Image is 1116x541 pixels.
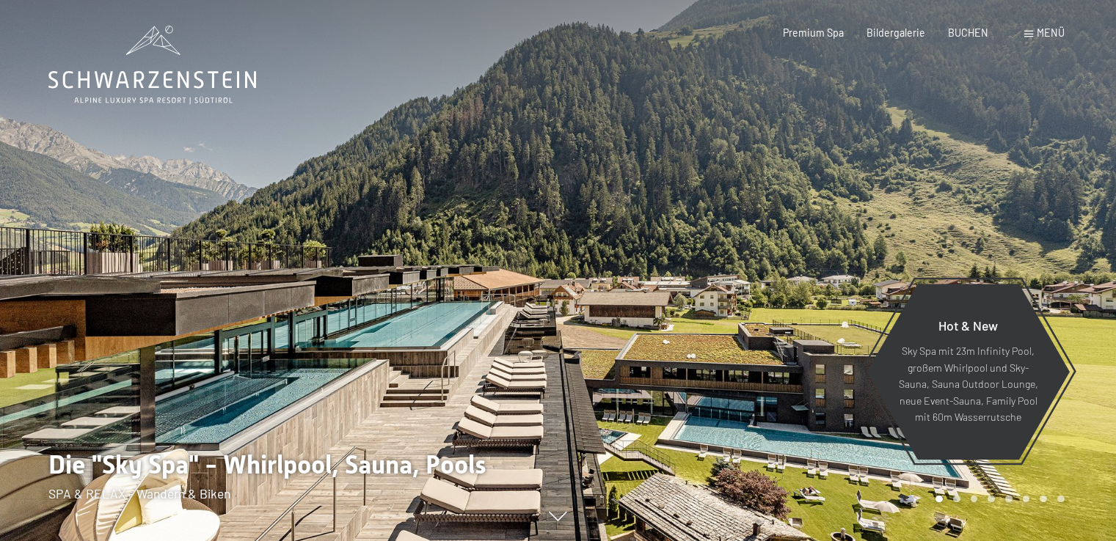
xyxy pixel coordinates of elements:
a: BUCHEN [948,26,988,39]
div: Carousel Page 4 [988,496,995,503]
span: Hot & New [938,317,998,334]
div: Carousel Page 5 [1005,496,1013,503]
a: Premium Spa [783,26,844,39]
div: Carousel Page 2 [953,496,960,503]
span: Menü [1037,26,1065,39]
div: Carousel Page 6 [1023,496,1030,503]
a: Bildergalerie [867,26,925,39]
div: Carousel Page 8 [1057,496,1065,503]
div: Carousel Page 1 (Current Slide) [936,496,943,503]
div: Carousel Page 7 [1040,496,1047,503]
a: Hot & New Sky Spa mit 23m Infinity Pool, großem Whirlpool und Sky-Sauna, Sauna Outdoor Lounge, ne... [866,283,1071,460]
p: Sky Spa mit 23m Infinity Pool, großem Whirlpool und Sky-Sauna, Sauna Outdoor Lounge, neue Event-S... [898,343,1038,426]
div: Carousel Pagination [930,496,1064,503]
div: Carousel Page 3 [971,496,978,503]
